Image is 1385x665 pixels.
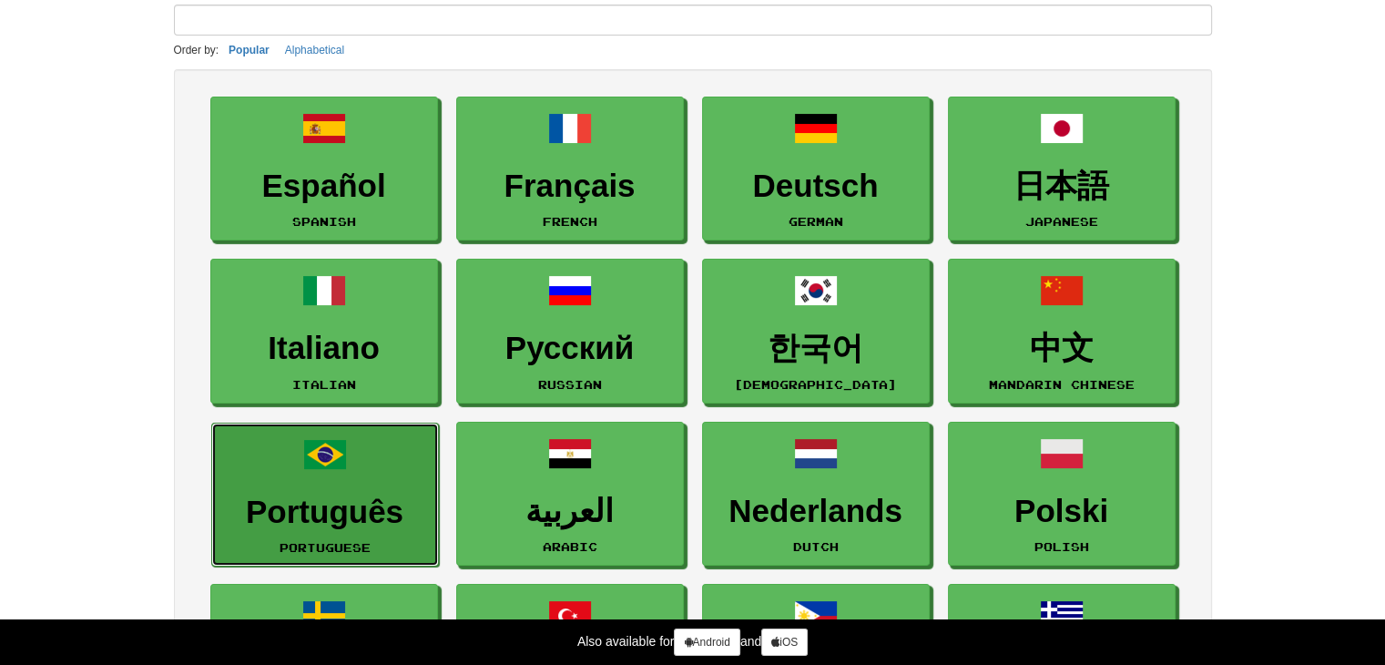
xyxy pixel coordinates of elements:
small: French [543,215,597,228]
a: NederlandsDutch [702,422,930,567]
small: Mandarin Chinese [989,378,1135,391]
a: РусскийRussian [456,259,684,404]
a: العربيةArabic [456,422,684,567]
h3: 日本語 [958,169,1166,204]
h3: 中文 [958,331,1166,366]
a: iOS [761,629,808,656]
button: Alphabetical [280,40,350,60]
a: ItalianoItalian [210,259,438,404]
small: Arabic [543,540,597,553]
small: Russian [538,378,602,391]
h3: Español [220,169,428,204]
h3: Italiano [220,331,428,366]
a: 日本語Japanese [948,97,1176,241]
h3: 한국어 [712,331,920,366]
button: Popular [223,40,275,60]
a: FrançaisFrench [456,97,684,241]
a: DeutschGerman [702,97,930,241]
h3: Português [221,495,429,530]
small: Polish [1034,540,1089,553]
a: Android [674,629,739,656]
a: PolskiPolish [948,422,1176,567]
a: 中文Mandarin Chinese [948,259,1176,404]
h3: Français [466,169,674,204]
small: German [789,215,843,228]
a: 한국어[DEMOGRAPHIC_DATA] [702,259,930,404]
a: PortuguêsPortuguese [211,423,439,568]
small: Italian [292,378,356,391]
small: Portuguese [280,541,371,554]
h3: Polski [958,494,1166,529]
small: Japanese [1025,215,1098,228]
small: [DEMOGRAPHIC_DATA] [734,378,897,391]
small: Spanish [292,215,356,228]
a: EspañolSpanish [210,97,438,241]
h3: العربية [466,494,674,529]
small: Order by: [174,44,219,56]
h3: Deutsch [712,169,920,204]
h3: Nederlands [712,494,920,529]
h3: Русский [466,331,674,366]
small: Dutch [793,540,839,553]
